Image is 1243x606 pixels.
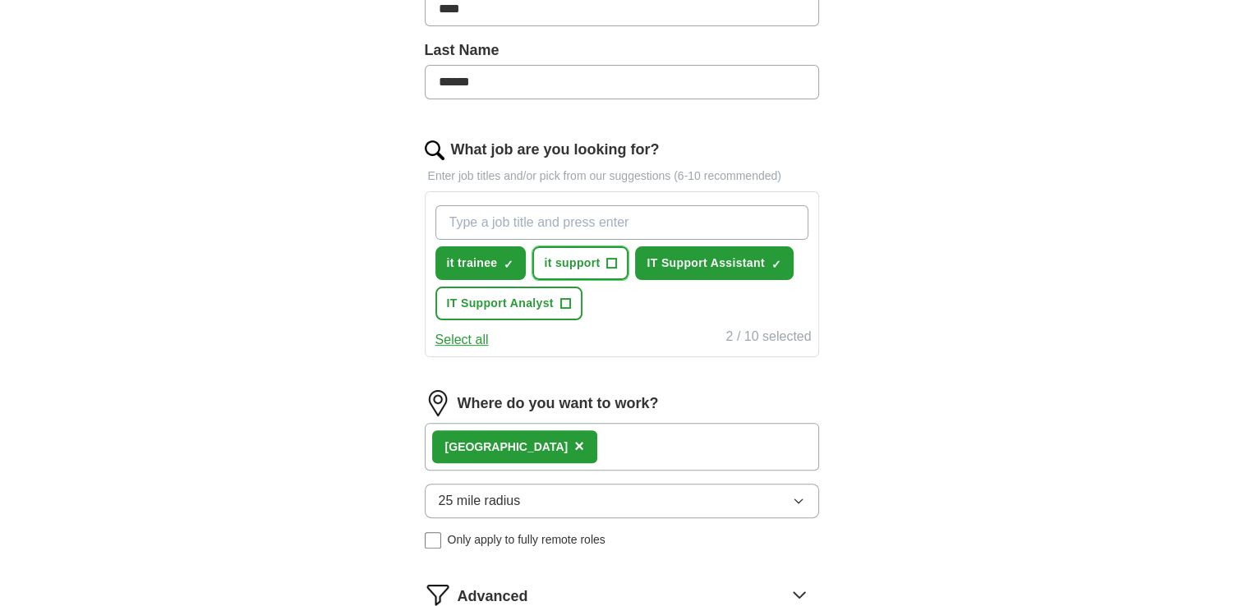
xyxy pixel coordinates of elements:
[532,246,628,280] button: it support
[448,531,605,549] span: Only apply to fully remote roles
[725,327,811,350] div: 2 / 10 selected
[425,140,444,160] img: search.png
[445,438,569,456] div: [GEOGRAPHIC_DATA]
[425,168,819,185] p: Enter job titles and/or pick from our suggestions (6-10 recommended)
[574,437,584,455] span: ×
[425,39,819,62] label: Last Name
[447,295,554,312] span: IT Support Analyst
[447,255,498,272] span: it trainee
[439,491,521,511] span: 25 mile radius
[425,532,441,549] input: Only apply to fully remote roles
[647,255,764,272] span: IT Support Assistant
[435,330,489,350] button: Select all
[544,255,600,272] span: it support
[435,246,527,280] button: it trainee✓
[574,434,584,459] button: ×
[451,139,660,161] label: What job are you looking for?
[425,484,819,518] button: 25 mile radius
[635,246,793,280] button: IT Support Assistant✓
[458,393,659,415] label: Where do you want to work?
[504,258,513,271] span: ✓
[435,287,582,320] button: IT Support Analyst
[771,258,781,271] span: ✓
[435,205,808,240] input: Type a job title and press enter
[425,390,451,416] img: location.png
